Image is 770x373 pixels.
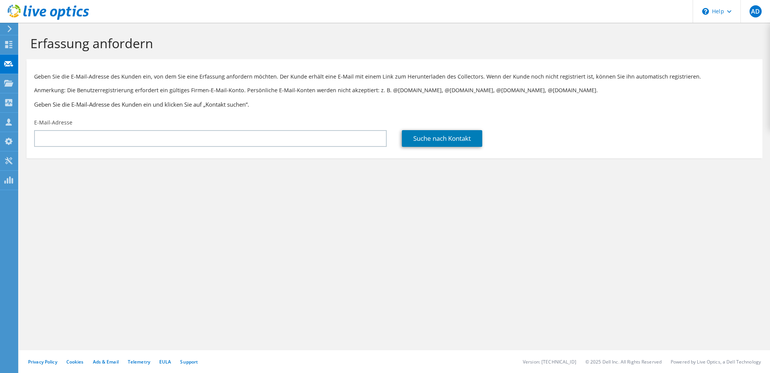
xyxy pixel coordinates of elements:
span: AD [750,5,762,17]
a: Support [180,359,198,365]
a: Privacy Policy [28,359,57,365]
h3: Geben Sie die E-Mail-Adresse des Kunden ein und klicken Sie auf „Kontakt suchen“. [34,100,755,109]
li: Version: [TECHNICAL_ID] [523,359,576,365]
a: Ads & Email [93,359,119,365]
li: © 2025 Dell Inc. All Rights Reserved [585,359,662,365]
li: Powered by Live Optics, a Dell Technology [671,359,761,365]
a: Telemetry [128,359,150,365]
h1: Erfassung anfordern [30,35,755,51]
a: Cookies [66,359,84,365]
label: E-Mail-Adresse [34,119,72,126]
p: Anmerkung: Die Benutzerregistrierung erfordert ein gültiges Firmen-E-Mail-Konto. Persönliche E-Ma... [34,86,755,94]
p: Geben Sie die E-Mail-Adresse des Kunden ein, von dem Sie eine Erfassung anfordern möchten. Der Ku... [34,72,755,81]
svg: \n [702,8,709,15]
a: EULA [159,359,171,365]
a: Suche nach Kontakt [402,130,482,147]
